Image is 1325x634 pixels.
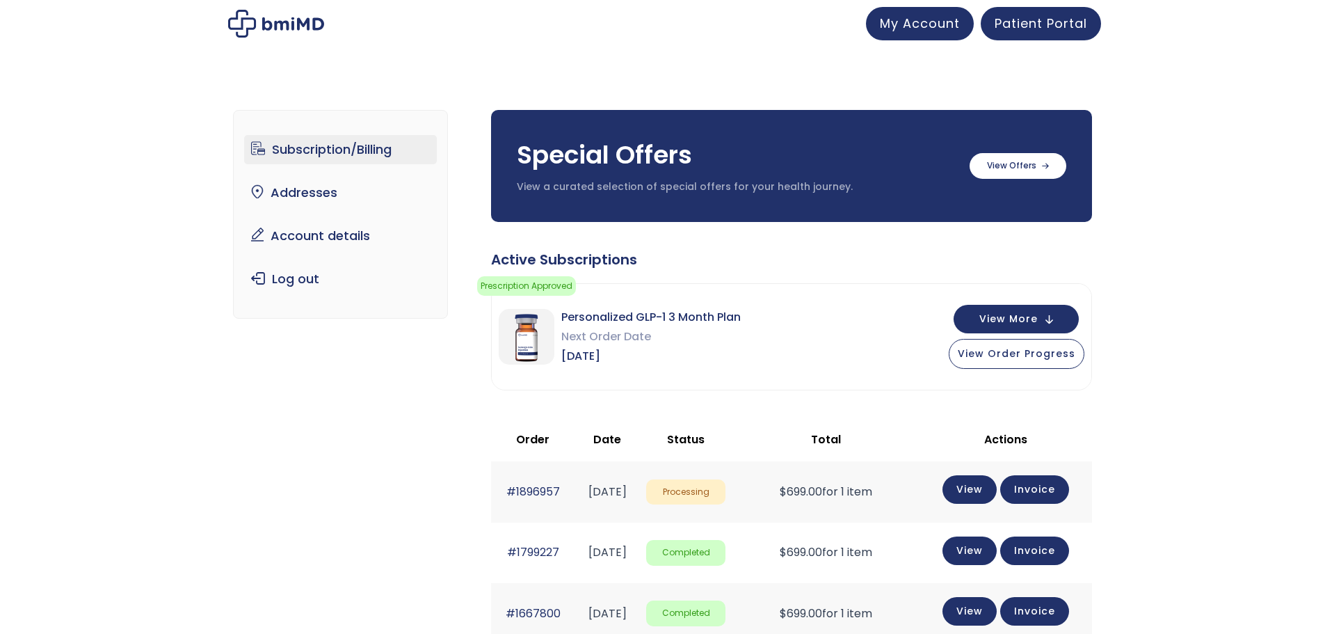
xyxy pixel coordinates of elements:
span: View More [979,315,1038,324]
p: View a curated selection of special offers for your health journey. [517,180,956,194]
button: View Order Progress [949,339,1084,369]
a: Addresses [244,178,437,207]
h3: Special Offers [517,138,956,173]
span: View Order Progress [958,347,1075,360]
span: [DATE] [561,347,741,366]
a: My Account [866,7,974,40]
span: 699.00 [780,544,822,560]
time: [DATE] [588,544,627,560]
td: for 1 item [732,461,920,522]
span: Actions [984,431,1027,447]
span: Order [516,431,549,447]
a: Log out [244,264,437,294]
a: Account details [244,221,437,251]
span: 699.00 [780,484,822,500]
a: Invoice [1000,537,1069,565]
img: My account [228,10,324,38]
span: $ [780,544,787,560]
div: Active Subscriptions [491,250,1092,269]
span: Next Order Date [561,327,741,347]
span: My Account [880,15,960,32]
span: Status [667,431,705,447]
a: #1799227 [507,544,559,560]
a: View [942,597,997,626]
time: [DATE] [588,484,627,500]
span: Patient Portal [995,15,1087,32]
a: View [942,475,997,504]
a: Invoice [1000,597,1069,626]
span: Personalized GLP-1 3 Month Plan [561,308,741,327]
a: #1896957 [506,484,560,500]
time: [DATE] [588,605,627,621]
a: View [942,537,997,565]
a: #1667800 [506,605,561,621]
span: Date [593,431,621,447]
td: for 1 item [732,523,920,583]
span: Completed [646,601,725,626]
span: Processing [646,480,725,505]
a: Patient Portal [981,7,1101,40]
a: Subscription/Billing [244,135,437,164]
span: 699.00 [780,605,822,621]
span: $ [780,605,787,621]
span: Completed [646,540,725,566]
a: Invoice [1000,475,1069,504]
button: View More [954,305,1079,333]
span: $ [780,484,787,500]
nav: Account pages [233,110,448,319]
span: Prescription Approved [477,276,576,296]
span: Total [811,431,841,447]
